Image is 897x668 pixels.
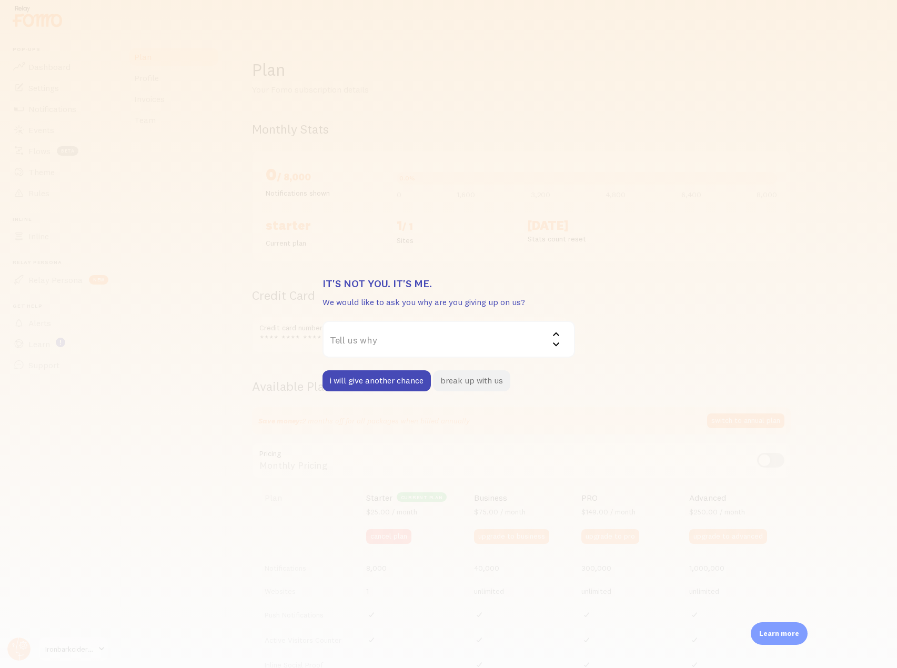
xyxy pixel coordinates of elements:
[322,321,575,358] label: Tell us why
[433,370,510,391] button: break up with us
[759,629,799,639] p: Learn more
[322,296,575,308] p: We would like to ask you why are you giving up on us?
[751,622,808,645] div: Learn more
[322,370,431,391] button: i will give another chance
[322,277,575,290] h3: It's not you. It's me.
